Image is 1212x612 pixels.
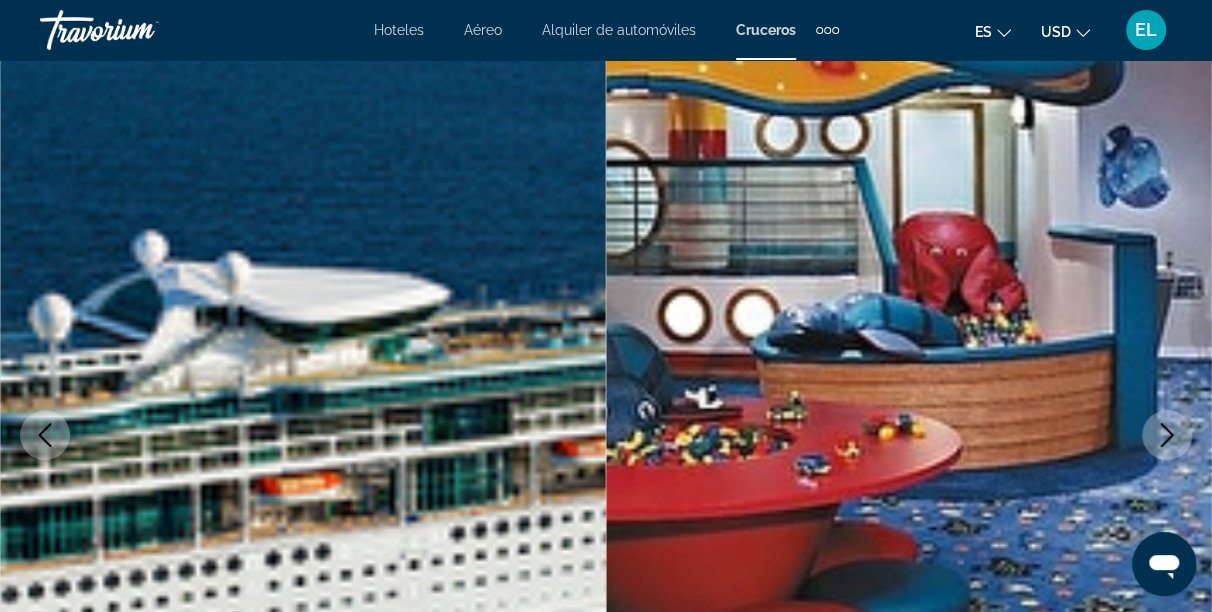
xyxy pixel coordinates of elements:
[464,22,502,38] a: Aéreo
[1142,410,1192,460] button: Next image
[1120,9,1172,51] button: User Menu
[816,14,839,46] button: Extra navigation items
[1041,24,1071,40] span: USD
[40,4,240,56] a: Travorium
[736,22,796,38] a: Cruceros
[20,410,70,460] button: Previous image
[975,17,1011,46] button: Change language
[374,22,424,38] a: Hoteles
[975,24,992,40] span: es
[1135,20,1157,40] span: EL
[1041,17,1090,46] button: Change currency
[1132,532,1196,596] iframe: Botón para iniciar la ventana de mensajería
[542,22,696,38] a: Alquiler de automóviles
